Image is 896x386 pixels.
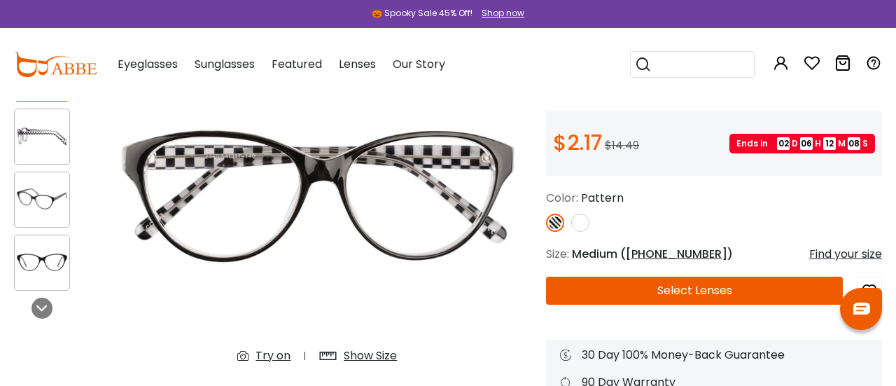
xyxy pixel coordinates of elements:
span: Ends in [736,137,775,150]
img: Flame Pattern Plastic Eyeglasses , UniversalBridgeFit Frames from ABBE Glasses [15,249,69,276]
span: [PHONE_NUMBER] [626,246,727,262]
span: Featured [272,56,322,72]
span: Color: [546,190,578,206]
span: 08 [848,137,860,150]
a: Shop now [475,7,524,19]
span: M [838,137,846,150]
span: Sunglasses [195,56,255,72]
span: Size: [546,246,569,262]
span: 12 [823,137,836,150]
div: 🎃 Spooky Sale 45% Off! [372,7,472,20]
span: Medium ( ) [572,246,733,262]
span: S [862,137,868,150]
img: Flame Pattern Plastic Eyeglasses , UniversalBridgeFit Frames from ABBE Glasses [15,186,69,213]
img: Flame Pattern Plastic Eyeglasses , UniversalBridgeFit Frames from ABBE Glasses [15,123,69,150]
span: Pattern [581,190,624,206]
span: Lenses [339,56,376,72]
div: Show Size [344,347,397,364]
img: Flame Pattern Plastic Eyeglasses , UniversalBridgeFit Frames from ABBE Glasses [103,18,532,375]
div: Try on [255,347,290,364]
img: chat [853,303,870,315]
span: Our Story [393,56,445,72]
span: $14.49 [605,137,639,153]
span: 02 [777,137,790,150]
span: $2.17 [553,127,602,158]
span: D [792,137,798,150]
div: Find your size [809,246,882,263]
span: H [815,137,821,150]
img: abbeglasses.com [14,52,97,77]
div: 30 Day 100% Money-Back Guarantee [560,347,868,364]
button: Select Lenses [546,277,843,305]
span: Eyeglasses [118,56,178,72]
span: 06 [800,137,813,150]
div: Shop now [482,7,524,20]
